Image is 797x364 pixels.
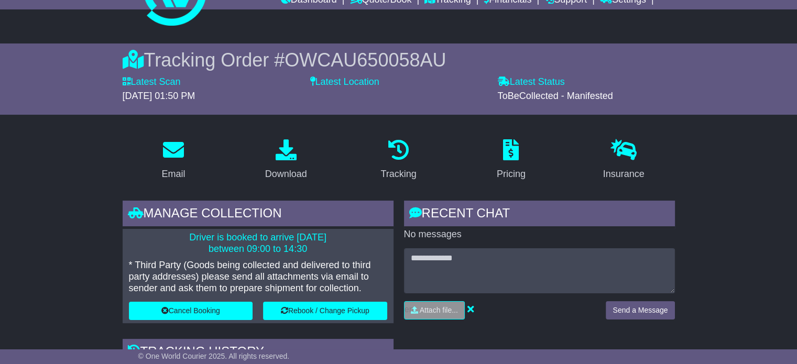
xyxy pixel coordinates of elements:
span: © One World Courier 2025. All rights reserved. [138,352,290,360]
p: No messages [404,229,675,240]
p: * Third Party (Goods being collected and delivered to third party addresses) please send all atta... [129,260,387,294]
div: Insurance [603,167,645,181]
p: Driver is booked to arrive [DATE] between 09:00 to 14:30 [129,232,387,255]
div: Email [161,167,185,181]
label: Latest Scan [123,76,181,88]
div: Pricing [497,167,526,181]
label: Latest Location [310,76,379,88]
a: Email [155,136,192,185]
a: Pricing [490,136,532,185]
span: [DATE] 01:50 PM [123,91,195,101]
div: Tracking Order # [123,49,675,71]
label: Latest Status [498,76,565,88]
div: Manage collection [123,201,394,229]
span: ToBeCollected - Manifested [498,91,613,101]
div: Download [265,167,307,181]
div: Tracking [380,167,416,181]
a: Insurance [596,136,651,185]
button: Send a Message [606,301,674,319]
span: OWCAU650058AU [285,49,446,71]
a: Download [258,136,314,185]
button: Cancel Booking [129,302,253,320]
button: Rebook / Change Pickup [263,302,387,320]
div: RECENT CHAT [404,201,675,229]
a: Tracking [374,136,423,185]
